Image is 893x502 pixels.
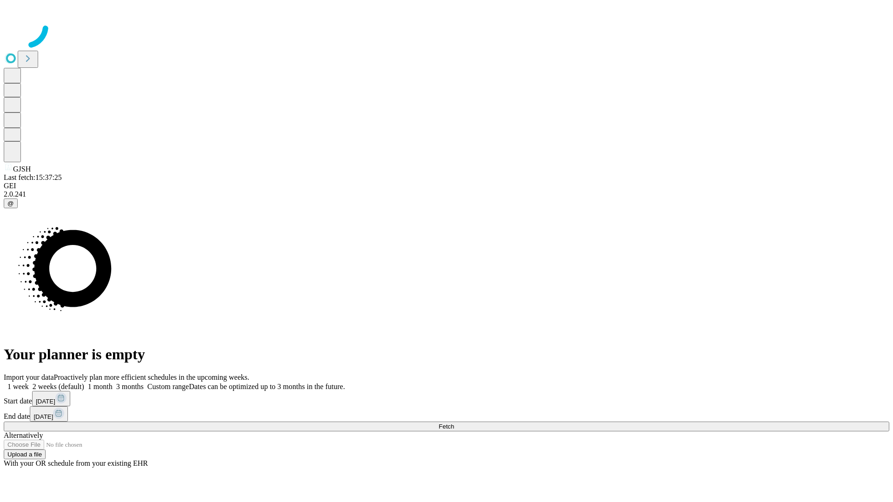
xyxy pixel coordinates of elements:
[13,165,31,173] span: GJSH
[4,449,46,459] button: Upload a file
[33,383,84,390] span: 2 weeks (default)
[4,182,889,190] div: GEI
[4,346,889,363] h1: Your planner is empty
[36,398,55,405] span: [DATE]
[88,383,113,390] span: 1 month
[4,190,889,198] div: 2.0.241
[33,413,53,420] span: [DATE]
[116,383,144,390] span: 3 months
[7,383,29,390] span: 1 week
[4,422,889,431] button: Fetch
[30,406,68,422] button: [DATE]
[32,391,70,406] button: [DATE]
[4,459,148,467] span: With your OR schedule from your existing EHR
[7,200,14,207] span: @
[54,373,249,381] span: Proactively plan more efficient schedules in the upcoming weeks.
[147,383,189,390] span: Custom range
[4,406,889,422] div: End date
[4,173,62,181] span: Last fetch: 15:37:25
[4,373,54,381] span: Import your data
[4,431,43,439] span: Alternatively
[439,423,454,430] span: Fetch
[4,198,18,208] button: @
[4,391,889,406] div: Start date
[189,383,345,390] span: Dates can be optimized up to 3 months in the future.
